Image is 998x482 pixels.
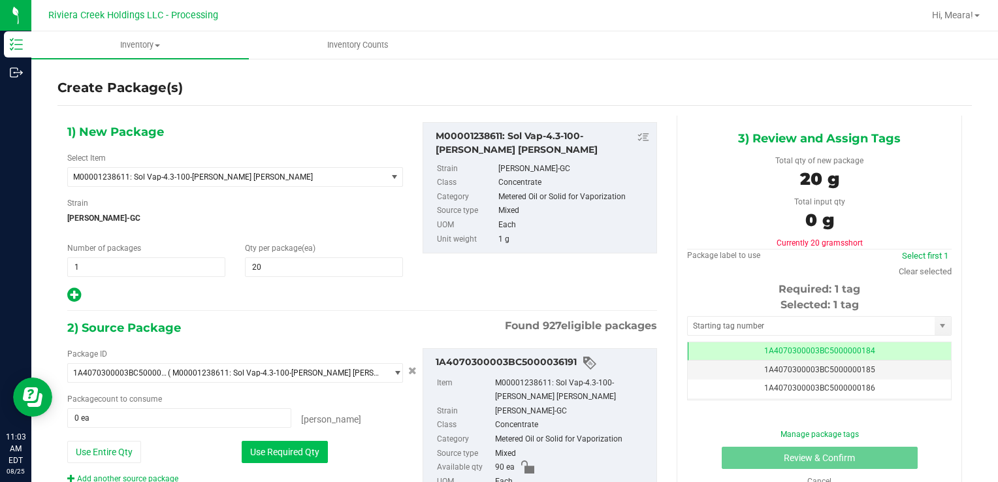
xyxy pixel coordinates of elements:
[437,418,492,432] label: Class
[67,441,141,463] button: Use Entire Qty
[436,355,650,371] div: 1A4070300003BC5000036191
[437,176,496,190] label: Class
[68,409,291,427] input: 0 ea
[764,346,875,355] span: 1A4070300003BC5000000184
[800,169,839,189] span: 20 g
[437,218,496,233] label: UOM
[498,176,651,190] div: Concentrate
[777,238,863,248] span: Currently 20 grams
[498,233,651,247] div: 1 g
[738,129,901,148] span: 3) Review and Assign Tags
[31,39,249,51] span: Inventory
[781,430,859,439] a: Manage package tags
[68,258,225,276] input: 1
[436,129,650,157] div: M00001238611: Sol Vap-4.3-100-Stambaugh GC Kief
[498,190,651,204] div: Metered Oil or Solid for Vaporization
[67,244,141,253] span: Number of packages
[495,460,515,475] span: 90 ea
[249,31,466,59] a: Inventory Counts
[687,251,760,260] span: Package label to use
[31,31,249,59] a: Inventory
[495,404,650,419] div: [PERSON_NAME]-GC
[437,190,496,204] label: Category
[495,447,650,461] div: Mixed
[543,319,561,332] span: 927
[845,238,863,248] span: short
[67,293,81,302] span: Add new output
[168,368,381,378] span: ( M00001238611: Sol Vap-4.3-100-[PERSON_NAME] [PERSON_NAME] )
[498,218,651,233] div: Each
[779,283,860,295] span: Required: 1 tag
[781,298,859,311] span: Selected: 1 tag
[437,432,492,447] label: Category
[6,466,25,476] p: 08/25
[73,172,369,182] span: M00001238611: Sol Vap-4.3-100-[PERSON_NAME] [PERSON_NAME]
[404,362,421,381] button: Cancel button
[10,38,23,51] inline-svg: Inventory
[67,394,162,404] span: Package to consume
[688,317,935,335] input: Starting tag number
[386,364,402,382] span: select
[495,432,650,447] div: Metered Oil or Solid for Vaporization
[437,204,496,218] label: Source type
[302,244,315,253] span: (ea)
[67,349,107,359] span: Package ID
[764,365,875,374] span: 1A4070300003BC5000000185
[437,376,492,404] label: Item
[73,368,168,378] span: 1A4070300003BC5000036191
[498,162,651,176] div: [PERSON_NAME]-GC
[310,39,406,51] span: Inventory Counts
[67,318,181,338] span: 2) Source Package
[935,317,951,335] span: select
[932,10,973,20] span: Hi, Meara!
[437,404,492,419] label: Strain
[794,197,845,206] span: Total input qty
[437,460,492,475] label: Available qty
[437,447,492,461] label: Source type
[13,378,52,417] iframe: Resource center
[495,418,650,432] div: Concentrate
[67,197,88,209] label: Strain
[245,244,315,253] span: Qty per package
[505,318,657,334] span: Found eligible packages
[764,383,875,393] span: 1A4070300003BC5000000186
[67,208,403,228] span: [PERSON_NAME]-GC
[805,210,834,231] span: 0 g
[67,122,164,142] span: 1) New Package
[242,441,328,463] button: Use Required Qty
[6,431,25,466] p: 11:03 AM EDT
[48,10,218,21] span: Riviera Creek Holdings LLC - Processing
[437,162,496,176] label: Strain
[386,168,402,186] span: select
[902,251,948,261] a: Select first 1
[437,233,496,247] label: Unit weight
[495,376,650,404] div: M00001238611: Sol Vap-4.3-100-[PERSON_NAME] [PERSON_NAME]
[10,66,23,79] inline-svg: Outbound
[899,266,952,276] a: Clear selected
[775,156,863,165] span: Total qty of new package
[722,447,918,469] button: Review & Confirm
[67,152,106,164] label: Select Item
[98,394,118,404] span: count
[498,204,651,218] div: Mixed
[57,78,183,97] h4: Create Package(s)
[246,258,402,276] input: 20
[301,414,361,425] span: [PERSON_NAME]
